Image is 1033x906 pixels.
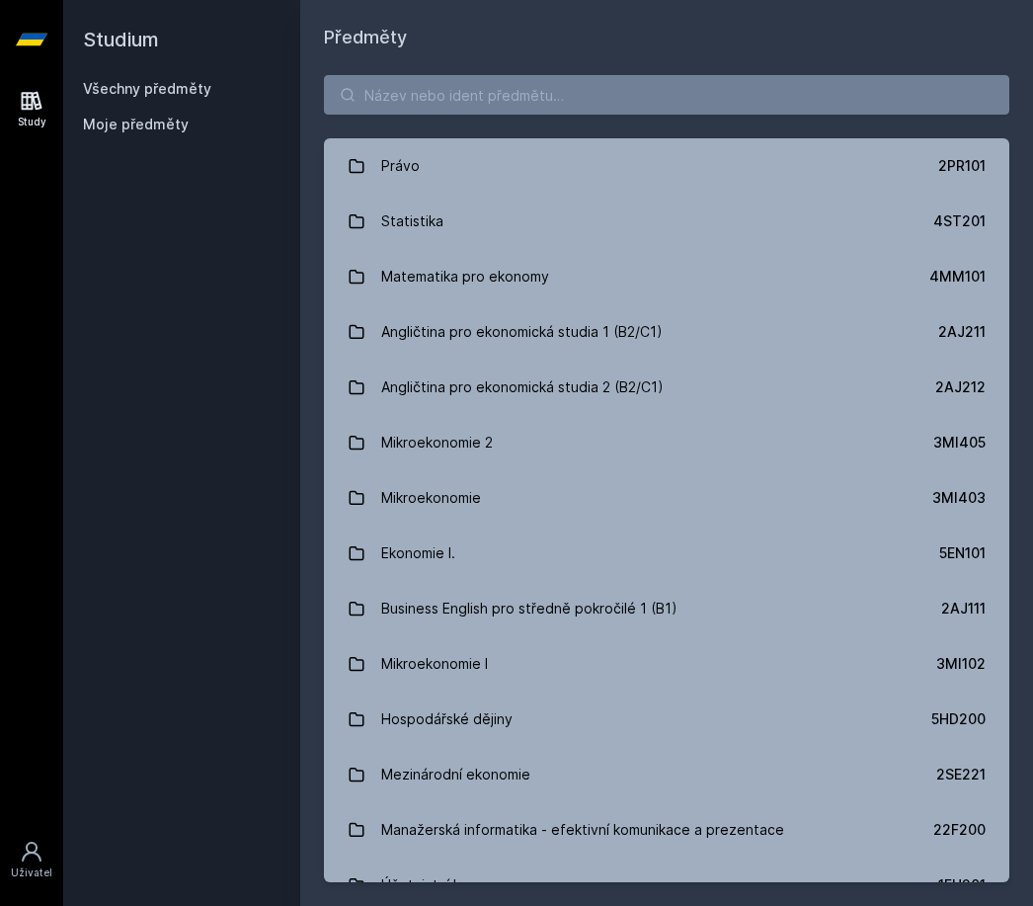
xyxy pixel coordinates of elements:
[4,79,59,139] a: Study
[938,322,986,342] div: 2AJ211
[935,377,986,397] div: 2AJ212
[324,526,1009,581] a: Ekonomie I. 5EN101
[939,543,986,563] div: 5EN101
[324,194,1009,249] a: Statistika 4ST201
[932,488,986,508] div: 3MI403
[929,267,986,287] div: 4MM101
[941,599,986,618] div: 2AJ111
[381,202,443,241] div: Statistika
[324,470,1009,526] a: Mikroekonomie 3MI403
[938,875,986,895] div: 1FU201
[324,581,1009,636] a: Business English pro středně pokročilé 1 (B1) 2AJ111
[11,865,52,880] div: Uživatel
[381,534,455,573] div: Ekonomie I.
[936,654,986,674] div: 3MI102
[381,700,513,739] div: Hospodářské dějiny
[933,211,986,231] div: 4ST201
[933,820,986,840] div: 22F200
[324,692,1009,747] a: Hospodářské dějiny 5HD200
[324,747,1009,802] a: Mezinárodní ekonomie 2SE221
[381,257,549,296] div: Matematika pro ekonomy
[83,115,189,134] span: Moje předměty
[381,478,481,518] div: Mikroekonomie
[381,644,488,684] div: Mikroekonomie I
[4,830,59,890] a: Uživatel
[381,865,460,905] div: Účetnictví I.
[324,415,1009,470] a: Mikroekonomie 2 3MI405
[381,810,784,850] div: Manažerská informatika - efektivní komunikace a prezentace
[324,802,1009,858] a: Manažerská informatika - efektivní komunikace a prezentace 22F200
[324,24,1009,51] h1: Předměty
[381,755,530,794] div: Mezinárodní ekonomie
[381,146,420,186] div: Právo
[381,312,663,352] div: Angličtina pro ekonomická studia 1 (B2/C1)
[933,433,986,453] div: 3MI405
[381,368,664,407] div: Angličtina pro ekonomická studia 2 (B2/C1)
[324,360,1009,415] a: Angličtina pro ekonomická studia 2 (B2/C1) 2AJ212
[381,589,677,628] div: Business English pro středně pokročilé 1 (B1)
[324,138,1009,194] a: Právo 2PR101
[324,249,1009,304] a: Matematika pro ekonomy 4MM101
[931,709,986,729] div: 5HD200
[324,636,1009,692] a: Mikroekonomie I 3MI102
[936,765,986,784] div: 2SE221
[324,75,1009,115] input: Název nebo ident předmětu…
[938,156,986,176] div: 2PR101
[324,304,1009,360] a: Angličtina pro ekonomická studia 1 (B2/C1) 2AJ211
[381,423,493,462] div: Mikroekonomie 2
[18,115,46,129] div: Study
[83,80,211,97] a: Všechny předměty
